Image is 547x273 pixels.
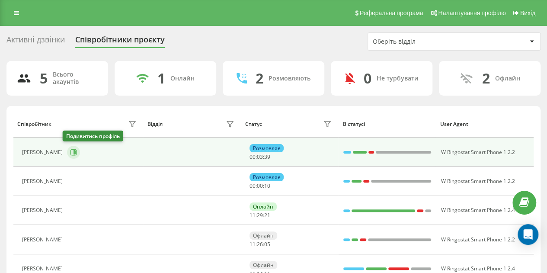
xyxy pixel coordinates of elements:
[364,70,371,87] div: 0
[377,75,419,82] div: Не турбувати
[360,10,423,16] span: Реферальна програма
[250,182,256,189] span: 00
[264,241,270,248] span: 05
[250,153,256,161] span: 00
[17,121,51,127] div: Співробітник
[257,182,263,189] span: 00
[441,177,515,185] span: W Ringostat Smart Phone 1.2.2
[157,70,165,87] div: 1
[250,173,284,181] div: Розмовляє
[438,10,505,16] span: Налаштування профілю
[170,75,195,82] div: Онлайн
[440,121,530,127] div: User Agent
[63,131,123,141] div: Подивитись профіль
[22,178,65,184] div: [PERSON_NAME]
[441,206,515,214] span: W Ringostat Smart Phone 1.2.4
[53,71,98,86] div: Всього акаунтів
[257,212,263,219] span: 29
[342,121,432,127] div: В статусі
[250,212,270,218] div: : :
[147,121,163,127] div: Відділ
[6,35,65,48] div: Активні дзвінки
[441,236,515,243] span: W Ringostat Smart Phone 1.2.2
[373,38,476,45] div: Оберіть відділ
[250,183,270,189] div: : :
[22,207,65,213] div: [PERSON_NAME]
[495,75,520,82] div: Офлайн
[250,241,270,247] div: : :
[264,212,270,219] span: 21
[256,70,263,87] div: 2
[250,241,256,248] span: 11
[257,241,263,248] span: 26
[40,70,48,87] div: 5
[441,148,515,156] span: W Ringostat Smart Phone 1.2.2
[518,224,538,245] div: Open Intercom Messenger
[264,153,270,161] span: 39
[441,265,515,272] span: W Ringostat Smart Phone 1.2.4
[269,75,310,82] div: Розмовляють
[264,182,270,189] span: 10
[22,266,65,272] div: [PERSON_NAME]
[250,144,284,152] div: Розмовляє
[257,153,263,161] span: 03
[250,231,277,240] div: Офлайн
[245,121,262,127] div: Статус
[22,149,65,155] div: [PERSON_NAME]
[250,261,277,269] div: Офлайн
[250,202,277,211] div: Онлайн
[250,212,256,219] span: 11
[22,237,65,243] div: [PERSON_NAME]
[75,35,165,48] div: Співробітники проєкту
[520,10,535,16] span: Вихід
[482,70,490,87] div: 2
[250,154,270,160] div: : :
